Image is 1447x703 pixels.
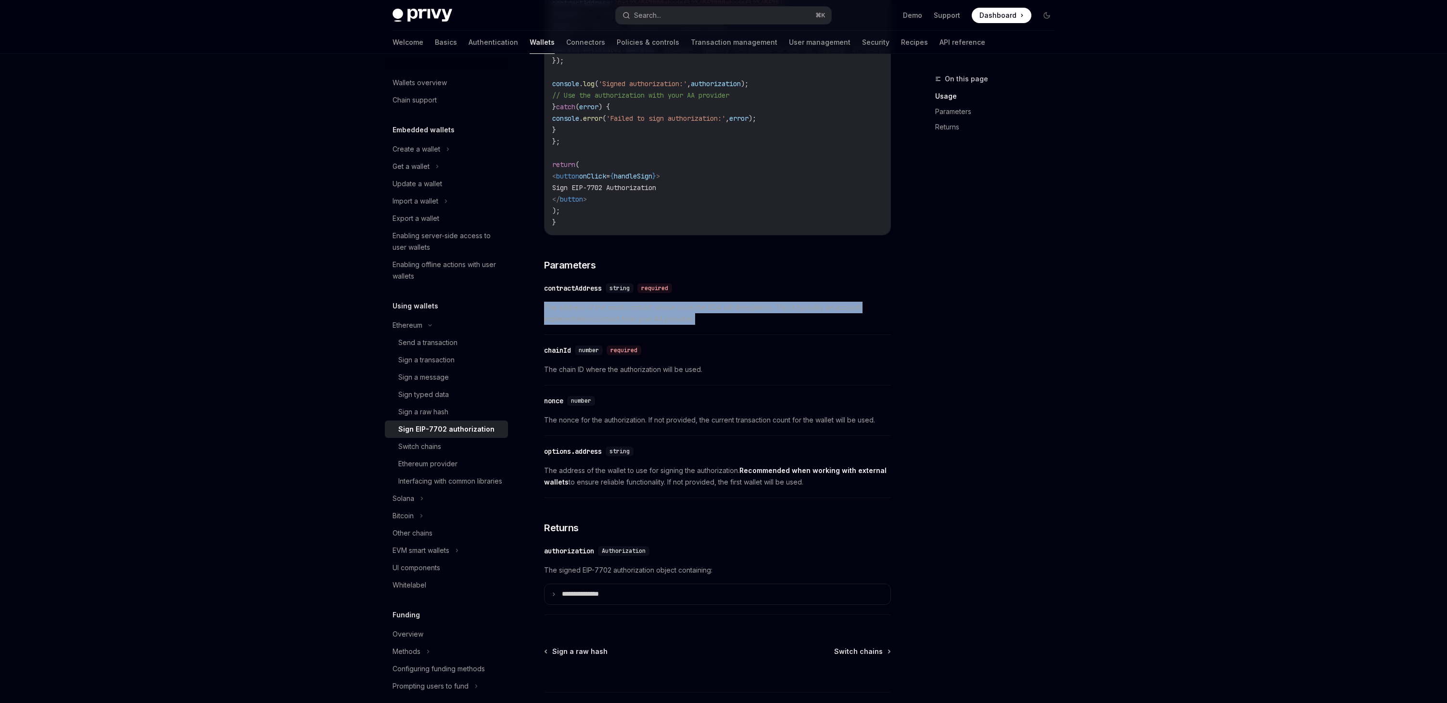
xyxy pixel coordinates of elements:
button: Bitcoin [385,507,508,524]
span: } [652,172,656,180]
span: error [729,114,749,123]
span: Authorization [602,547,646,555]
span: < [552,172,556,180]
span: Parameters [544,258,596,272]
div: nonce [544,396,563,406]
div: EVM smart wallets [393,545,449,556]
h5: Using wallets [393,300,438,312]
div: required [637,283,672,293]
span: return [552,160,575,169]
a: Wallets [530,31,555,54]
div: Sign typed data [398,389,449,400]
span: 'Failed to sign authorization:' [606,114,725,123]
span: . [579,114,583,123]
div: UI components [393,562,440,574]
div: Sign a raw hash [398,406,448,418]
img: dark logo [393,9,452,22]
div: Solana [393,493,414,504]
div: options.address [544,447,602,456]
a: Export a wallet [385,210,508,227]
div: Create a wallet [393,143,440,155]
a: Interfacing with common libraries [385,473,508,490]
button: Solana [385,490,508,507]
div: Wallets overview [393,77,447,89]
button: Get a wallet [385,158,508,175]
span: ( [575,160,579,169]
a: Configuring funding methods [385,660,508,677]
a: Send a transaction [385,334,508,351]
span: number [571,397,591,405]
div: Interfacing with common libraries [398,475,502,487]
div: Update a wallet [393,178,442,190]
a: Sign a transaction [385,351,508,369]
button: Create a wallet [385,141,508,158]
h5: Embedded wallets [393,124,455,136]
a: Ethereum provider [385,455,508,473]
span: error [579,102,598,111]
a: Connectors [566,31,605,54]
a: Policies & controls [617,31,679,54]
a: Sign a raw hash [385,403,508,421]
a: Authentication [469,31,518,54]
a: Enabling server-side access to user wallets [385,227,508,256]
span: Dashboard [979,11,1016,20]
span: ); [741,79,749,88]
div: Get a wallet [393,161,430,172]
div: Ethereum provider [398,458,457,470]
span: button [560,195,583,204]
div: Chain support [393,94,437,106]
div: Sign a transaction [398,354,455,366]
span: number [579,346,599,354]
span: onClick [579,172,606,180]
span: ); [749,114,756,123]
span: Sign a raw hash [552,647,608,656]
a: Enabling offline actions with user wallets [385,256,508,285]
div: Switch chains [398,441,441,452]
span: error [583,114,602,123]
span: button [556,172,579,180]
div: Send a transaction [398,337,457,348]
span: }); [552,56,564,65]
div: Other chains [393,527,432,539]
a: Switch chains [385,438,508,455]
div: Enabling offline actions with user wallets [393,259,502,282]
span: ⌘ K [815,12,825,19]
span: { [610,172,614,180]
span: 'Signed authorization:' [598,79,687,88]
a: Support [934,11,960,20]
div: Sign EIP-7702 authorization [398,423,495,435]
a: Demo [903,11,922,20]
span: </ [552,195,560,204]
div: contractAddress [544,283,602,293]
span: The nonce for the authorization. If not provided, the current transaction count for the wallet wi... [544,414,891,426]
span: The signed EIP-7702 authorization object containing: [544,564,891,576]
a: Sign a message [385,369,508,386]
button: Prompting users to fund [385,677,508,695]
div: Configuring funding methods [393,663,485,675]
span: // Use the authorization with your AA provider [552,91,729,100]
a: Returns [935,119,1062,135]
button: Import a wallet [385,192,508,210]
span: Switch chains [834,647,883,656]
span: , [725,114,729,123]
div: Prompting users to fund [393,680,469,692]
a: Security [862,31,889,54]
span: ) { [598,102,610,111]
span: string [609,447,630,455]
a: Welcome [393,31,423,54]
span: string [609,284,630,292]
span: Sign EIP-7702 Authorization [552,183,656,192]
span: = [606,172,610,180]
span: ); [552,206,560,215]
a: API reference [939,31,985,54]
a: Chain support [385,91,508,109]
a: Wallets overview [385,74,508,91]
a: Basics [435,31,457,54]
a: Other chains [385,524,508,542]
span: On this page [945,73,988,85]
button: Ethereum [385,317,508,334]
span: } [552,102,556,111]
span: ( [595,79,598,88]
div: authorization [544,546,594,556]
div: Sign a message [398,371,449,383]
